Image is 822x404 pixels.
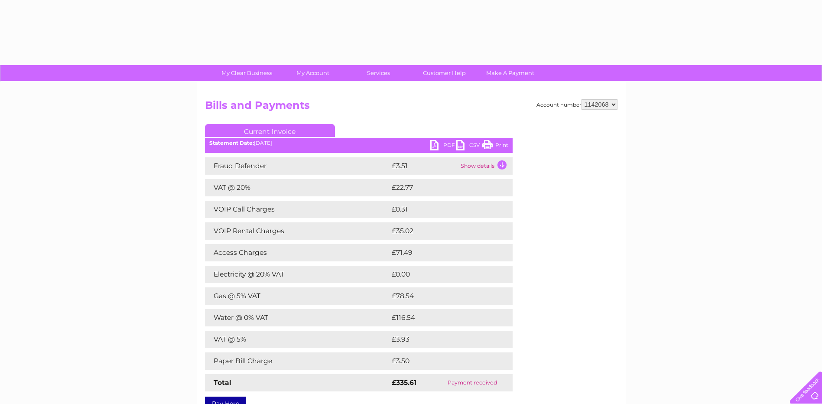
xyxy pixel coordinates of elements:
td: £0.31 [390,201,491,218]
td: Access Charges [205,244,390,261]
a: Services [343,65,414,81]
a: Customer Help [409,65,480,81]
td: Payment received [432,374,512,391]
a: My Account [277,65,348,81]
td: Gas @ 5% VAT [205,287,390,305]
td: VOIP Rental Charges [205,222,390,240]
td: Water @ 0% VAT [205,309,390,326]
td: £78.54 [390,287,495,305]
td: £22.77 [390,179,495,196]
td: Paper Bill Charge [205,352,390,370]
a: CSV [456,140,482,153]
td: £3.50 [390,352,492,370]
div: [DATE] [205,140,513,146]
td: VAT @ 5% [205,331,390,348]
td: £3.93 [390,331,492,348]
td: Electricity @ 20% VAT [205,266,390,283]
td: Show details [458,157,513,175]
strong: Total [214,378,231,387]
td: VAT @ 20% [205,179,390,196]
td: £3.51 [390,157,458,175]
a: Current Invoice [205,124,335,137]
td: £71.49 [390,244,494,261]
h2: Bills and Payments [205,99,617,116]
a: PDF [430,140,456,153]
a: Make A Payment [474,65,546,81]
div: Account number [536,99,617,110]
strong: £335.61 [392,378,416,387]
td: Fraud Defender [205,157,390,175]
td: £116.54 [390,309,496,326]
td: £0.00 [390,266,493,283]
b: Statement Date: [209,140,254,146]
a: My Clear Business [211,65,283,81]
td: VOIP Call Charges [205,201,390,218]
a: Print [482,140,508,153]
td: £35.02 [390,222,495,240]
